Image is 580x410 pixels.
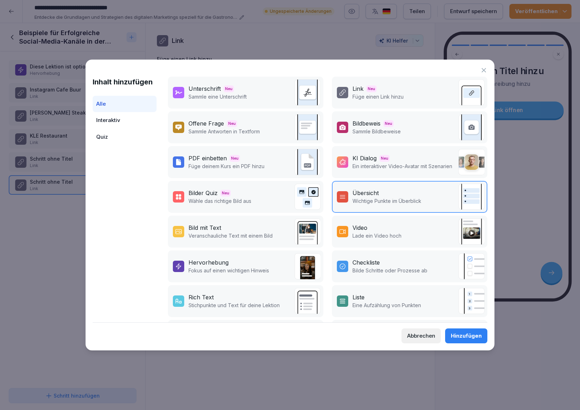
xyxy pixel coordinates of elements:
div: Bilder Quiz [188,189,218,197]
p: Fokus auf einen wichtigen Hinweis [188,267,269,274]
div: Offene Frage [188,119,224,128]
p: Sammle Bildbeweise [352,128,401,135]
div: Video [352,223,367,232]
p: Eine Aufzählung von Punkten [352,301,421,309]
div: Hervorhebung [188,258,229,267]
p: Stichpunkte und Text für deine Lektion [188,301,280,309]
span: Neu [227,120,237,127]
div: Quiz [93,129,157,145]
div: Liste [352,293,365,301]
button: Hinzufügen [445,328,487,343]
p: Lade ein Video hoch [352,232,401,239]
div: Alle [93,96,157,112]
p: Veranschauliche Text mit einem Bild [188,232,273,239]
img: video.png [458,218,485,245]
div: Link [352,84,363,93]
span: Neu [383,120,394,127]
img: text_response.svg [294,114,321,140]
p: Füge einen Link hinzu [352,93,404,100]
span: Neu [366,85,377,92]
img: ai_dialogue.png [458,149,485,175]
div: Bildbeweis [352,119,381,128]
div: Interaktiv [93,112,157,129]
img: callout.png [294,253,321,279]
div: Abbrechen [407,332,435,340]
h1: Inhalt hinzufügen [93,77,157,87]
span: Neu [230,155,240,162]
span: Neu [379,155,390,162]
div: Bild mit Text [188,223,221,232]
div: Rich Text [188,293,214,301]
img: checklist.svg [458,253,485,279]
img: image_quiz.svg [294,184,321,210]
p: Sammle eine Unterschrift [188,93,247,100]
p: Wähle das richtige Bild aus [188,197,251,205]
img: pdf_embed.svg [294,149,321,175]
p: Wichtige Punkte im Überblick [352,197,421,205]
div: Übersicht [352,189,379,197]
div: Checkliste [352,258,380,267]
img: text_image.png [294,218,321,245]
span: Neu [224,85,234,92]
p: Füge deinem Kurs ein PDF hinzu [188,162,264,170]
div: Hinzufügen [451,332,482,340]
button: Abbrechen [401,328,441,343]
p: Sammle Antworten in Textform [188,128,260,135]
p: Bilde Schritte oder Prozesse ab [352,267,427,274]
img: signature.svg [294,79,321,106]
p: Ein interaktiver Video-Avatar mit Szenarien [352,162,452,170]
div: Unterschrift [188,84,221,93]
div: KI Dialog [352,154,377,162]
img: link.svg [458,79,485,106]
span: Neu [220,190,231,196]
img: richtext.svg [294,288,321,314]
img: image_upload.svg [458,114,485,140]
img: overview.svg [458,184,485,210]
div: PDF einbetten [188,154,227,162]
img: list.svg [458,288,485,314]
